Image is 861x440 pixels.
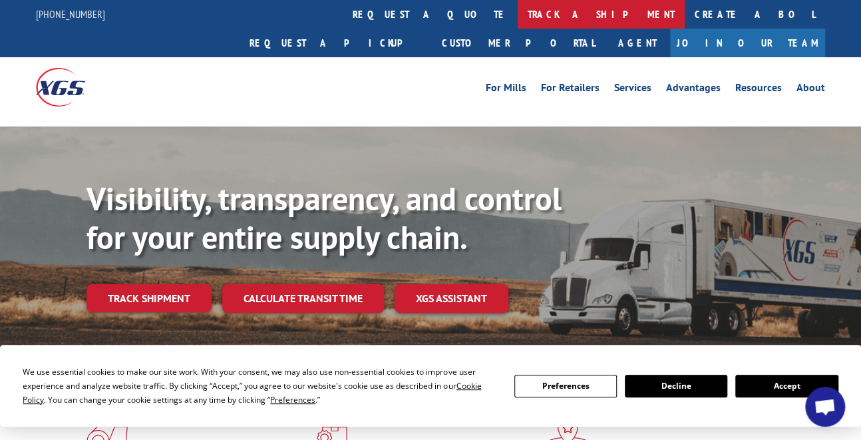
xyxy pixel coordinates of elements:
button: Preferences [514,375,617,397]
a: Resources [735,83,782,97]
a: Advantages [666,83,721,97]
a: Track shipment [86,284,212,312]
a: For Mills [486,83,526,97]
button: Accept [735,375,838,397]
button: Decline [625,375,727,397]
a: XGS ASSISTANT [395,284,508,313]
a: Services [614,83,651,97]
a: Join Our Team [670,29,825,57]
a: Calculate transit time [222,284,384,313]
div: We use essential cookies to make our site work. With your consent, we may also use non-essential ... [23,365,498,407]
a: Customer Portal [432,29,605,57]
span: Preferences [270,394,315,405]
div: Open chat [805,387,845,427]
a: [PHONE_NUMBER] [36,7,105,21]
a: Request a pickup [240,29,432,57]
a: Agent [605,29,670,57]
a: About [796,83,825,97]
a: For Retailers [541,83,600,97]
b: Visibility, transparency, and control for your entire supply chain. [86,178,562,258]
